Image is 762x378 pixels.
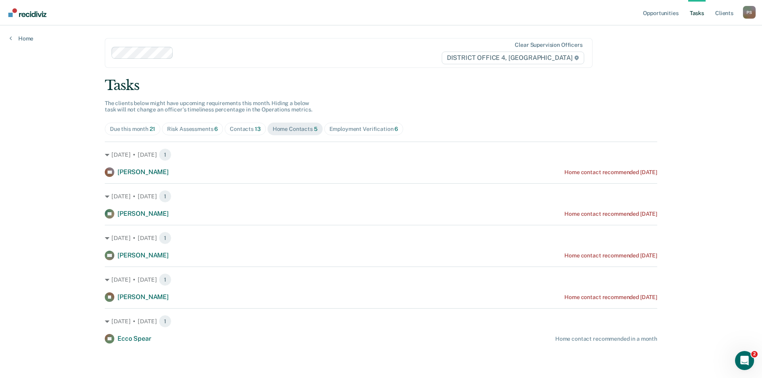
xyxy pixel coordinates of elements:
[515,42,582,48] div: Clear supervision officers
[564,252,657,259] div: Home contact recommended [DATE]
[159,273,171,286] span: 1
[751,351,758,357] span: 2
[105,273,657,286] div: [DATE] • [DATE] 1
[105,190,657,203] div: [DATE] • [DATE] 1
[117,251,169,259] span: [PERSON_NAME]
[735,351,754,370] iframe: Intercom live chat
[110,126,155,132] div: Due this month
[159,148,171,161] span: 1
[159,315,171,328] span: 1
[105,148,657,161] div: [DATE] • [DATE] 1
[743,6,756,19] button: Profile dropdown button
[150,126,155,132] span: 21
[159,232,171,244] span: 1
[273,126,317,132] div: Home Contacts
[159,190,171,203] span: 1
[167,126,218,132] div: Risk Assessments
[394,126,398,132] span: 6
[230,126,261,132] div: Contacts
[8,8,46,17] img: Recidiviz
[564,294,657,301] div: Home contact recommended [DATE]
[105,232,657,244] div: [DATE] • [DATE] 1
[117,335,151,342] span: Ecco Spear
[555,336,657,342] div: Home contact recommended in a month
[442,52,584,64] span: DISTRICT OFFICE 4, [GEOGRAPHIC_DATA]
[743,6,756,19] div: P S
[105,77,657,94] div: Tasks
[117,293,169,301] span: [PERSON_NAME]
[314,126,317,132] span: 5
[564,169,657,176] div: Home contact recommended [DATE]
[105,100,312,113] span: The clients below might have upcoming requirements this month. Hiding a below task will not chang...
[10,35,33,42] a: Home
[329,126,398,132] div: Employment Verification
[105,315,657,328] div: [DATE] • [DATE] 1
[564,211,657,217] div: Home contact recommended [DATE]
[255,126,261,132] span: 13
[117,210,169,217] span: [PERSON_NAME]
[214,126,218,132] span: 6
[117,168,169,176] span: [PERSON_NAME]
